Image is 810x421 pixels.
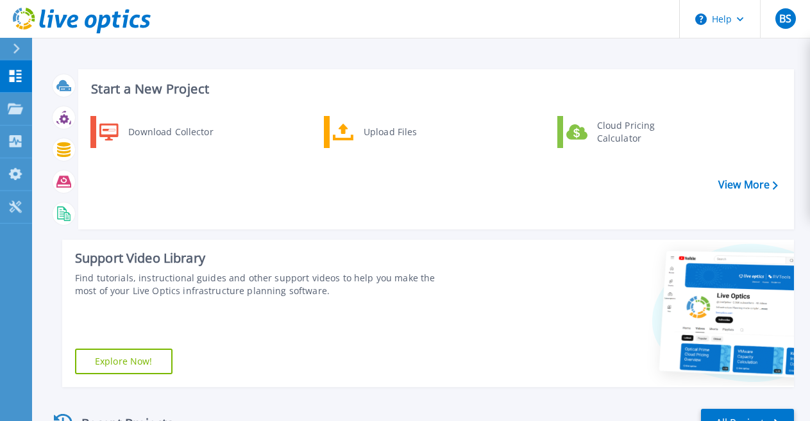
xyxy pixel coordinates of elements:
[91,82,777,96] h3: Start a New Project
[557,116,689,148] a: Cloud Pricing Calculator
[591,119,686,145] div: Cloud Pricing Calculator
[122,119,219,145] div: Download Collector
[357,119,452,145] div: Upload Files
[75,349,173,374] a: Explore Now!
[718,179,778,191] a: View More
[324,116,455,148] a: Upload Files
[75,272,455,297] div: Find tutorials, instructional guides and other support videos to help you make the most of your L...
[90,116,222,148] a: Download Collector
[779,13,791,24] span: BS
[75,250,455,267] div: Support Video Library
